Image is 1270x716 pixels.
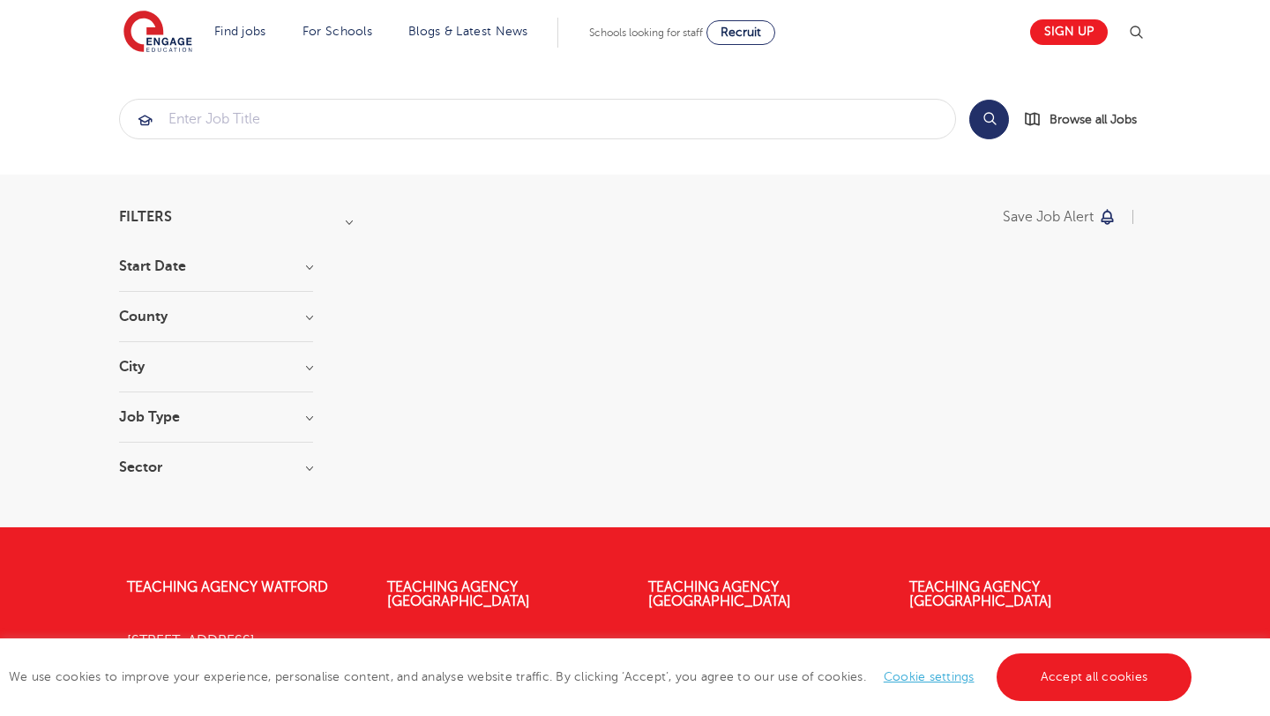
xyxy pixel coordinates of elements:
[408,25,528,38] a: Blogs & Latest News
[1003,210,1117,224] button: Save job alert
[648,579,791,609] a: Teaching Agency [GEOGRAPHIC_DATA]
[119,259,313,273] h3: Start Date
[909,579,1052,609] a: Teaching Agency [GEOGRAPHIC_DATA]
[127,579,328,595] a: Teaching Agency Watford
[721,26,761,39] span: Recruit
[120,100,955,138] input: Submit
[884,670,975,683] a: Cookie settings
[214,25,266,38] a: Find jobs
[706,20,775,45] a: Recruit
[303,25,372,38] a: For Schools
[9,670,1196,683] span: We use cookies to improve your experience, personalise content, and analyse website traffic. By c...
[119,460,313,474] h3: Sector
[969,100,1009,139] button: Search
[589,26,703,39] span: Schools looking for staff
[119,310,313,324] h3: County
[997,653,1192,701] a: Accept all cookies
[119,99,956,139] div: Submit
[123,11,192,55] img: Engage Education
[387,579,530,609] a: Teaching Agency [GEOGRAPHIC_DATA]
[1003,210,1094,224] p: Save job alert
[119,360,313,374] h3: City
[119,410,313,424] h3: Job Type
[1023,109,1151,130] a: Browse all Jobs
[119,210,172,224] span: Filters
[1030,19,1108,45] a: Sign up
[1050,109,1137,130] span: Browse all Jobs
